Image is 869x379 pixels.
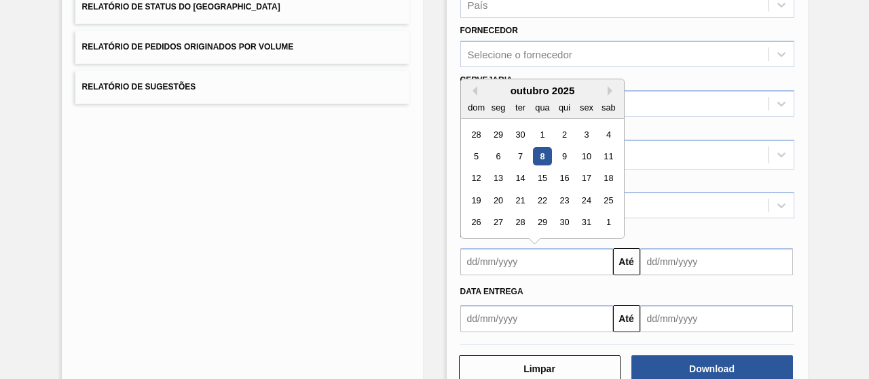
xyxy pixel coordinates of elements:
[467,169,485,188] div: Choose domingo, 12 de outubro de 2025
[489,191,507,210] div: Choose segunda-feira, 20 de outubro de 2025
[511,147,529,165] div: Choose terça-feira, 7 de outubro de 2025
[467,214,485,232] div: Choose domingo, 26 de outubro de 2025
[577,169,595,188] div: Choose sexta-feira, 17 de outubro de 2025
[577,147,595,165] div: Choose sexta-feira, 10 de outubro de 2025
[511,125,529,144] div: Choose terça-feira, 30 de setembro de 2025
[533,147,551,165] div: Choose quarta-feira, 8 de outubro de 2025
[555,214,573,232] div: Choose quinta-feira, 30 de outubro de 2025
[82,2,280,12] span: Relatório de Status do [GEOGRAPHIC_DATA]
[511,169,529,188] div: Choose terça-feira, 14 de outubro de 2025
[577,125,595,144] div: Choose sexta-feira, 3 de outubro de 2025
[640,248,793,275] input: dd/mm/yyyy
[511,191,529,210] div: Choose terça-feira, 21 de outubro de 2025
[75,31,409,64] button: Relatório de Pedidos Originados por Volume
[599,214,617,232] div: Choose sábado, 1 de novembro de 2025
[599,191,617,210] div: Choose sábado, 25 de outubro de 2025
[555,191,573,210] div: Choose quinta-feira, 23 de outubro de 2025
[468,86,477,96] button: Previous Month
[460,305,613,332] input: dd/mm/yyyy
[489,214,507,232] div: Choose segunda-feira, 27 de outubro de 2025
[460,75,513,85] label: Cervejaria
[613,305,640,332] button: Até
[460,26,518,35] label: Fornecedor
[555,147,573,165] div: Choose quinta-feira, 9 de outubro de 2025
[555,169,573,188] div: Choose quinta-feira, 16 de outubro de 2025
[599,125,617,144] div: Choose sábado, 4 de outubro de 2025
[467,125,485,144] div: Choose domingo, 28 de setembro de 2025
[533,191,551,210] div: Choose quarta-feira, 22 de outubro de 2025
[613,248,640,275] button: Até
[489,125,507,144] div: Choose segunda-feira, 29 de setembro de 2025
[489,147,507,165] div: Choose segunda-feira, 6 de outubro de 2025
[460,248,613,275] input: dd/mm/yyyy
[82,82,196,92] span: Relatório de Sugestões
[599,98,617,117] div: sab
[465,123,619,233] div: month 2025-10
[577,98,595,117] div: sex
[511,98,529,117] div: ter
[461,85,624,96] div: outubro 2025
[467,98,485,117] div: dom
[468,49,572,60] div: Selecione o fornecedor
[511,214,529,232] div: Choose terça-feira, 28 de outubro de 2025
[599,147,617,165] div: Choose sábado, 11 de outubro de 2025
[533,214,551,232] div: Choose quarta-feira, 29 de outubro de 2025
[82,42,294,52] span: Relatório de Pedidos Originados por Volume
[489,169,507,188] div: Choose segunda-feira, 13 de outubro de 2025
[577,214,595,232] div: Choose sexta-feira, 31 de outubro de 2025
[533,98,551,117] div: qua
[599,169,617,188] div: Choose sábado, 18 de outubro de 2025
[533,125,551,144] div: Choose quarta-feira, 1 de outubro de 2025
[467,147,485,165] div: Choose domingo, 5 de outubro de 2025
[555,98,573,117] div: qui
[460,287,523,296] span: Data Entrega
[75,71,409,104] button: Relatório de Sugestões
[640,305,793,332] input: dd/mm/yyyy
[489,98,507,117] div: seg
[577,191,595,210] div: Choose sexta-feira, 24 de outubro de 2025
[555,125,573,144] div: Choose quinta-feira, 2 de outubro de 2025
[533,169,551,188] div: Choose quarta-feira, 15 de outubro de 2025
[608,86,617,96] button: Next Month
[467,191,485,210] div: Choose domingo, 19 de outubro de 2025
